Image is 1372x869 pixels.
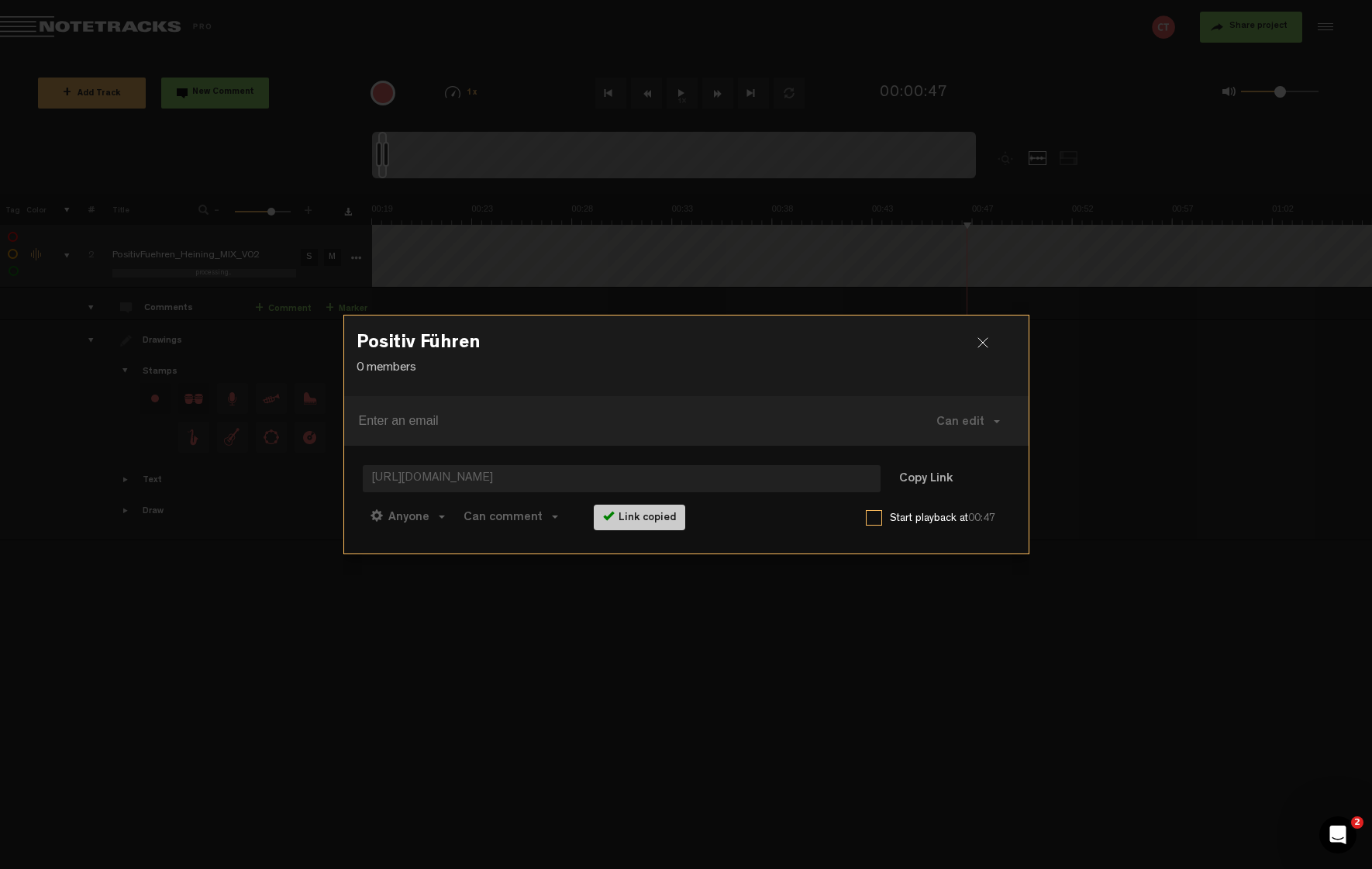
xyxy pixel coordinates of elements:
[456,498,566,535] button: Can comment
[357,360,1016,378] p: 0 members
[594,505,685,530] div: Link copied
[884,464,968,495] button: Copy Link
[359,409,878,433] input: Enter an email
[357,334,1016,359] h3: Positiv Führen
[464,512,543,524] span: Can comment
[1351,816,1363,829] span: 2
[968,513,995,524] span: 00:47
[1319,816,1356,853] iframe: Intercom live chat
[936,416,984,429] span: Can edit
[388,512,429,524] span: Anyone
[890,511,1010,526] label: Start playback at
[363,465,881,492] span: [URL][DOMAIN_NAME]
[921,402,1015,440] button: Can edit
[363,498,453,535] button: Anyone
